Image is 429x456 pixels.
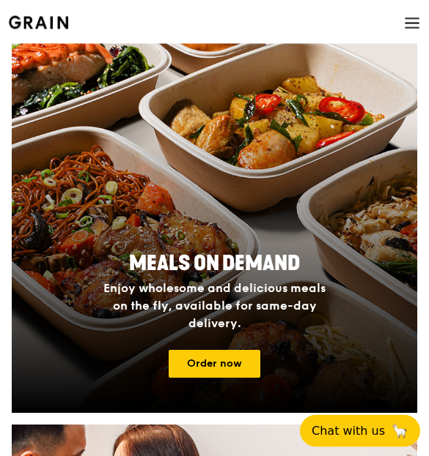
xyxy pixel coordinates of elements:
span: Enjoy wholesome and delicious meals on the fly, available for same-day delivery. [103,282,326,331]
span: 🦙 [391,424,408,438]
a: Order now [169,351,260,378]
button: Chat with us🦙 [300,415,420,447]
span: Chat with us [312,424,385,438]
a: Meals On DemandEnjoy wholesome and delicious meals on the fly, available for same-day delivery.Or... [12,43,417,414]
img: Grain [9,16,68,29]
span: Meals On Demand [129,252,300,277]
